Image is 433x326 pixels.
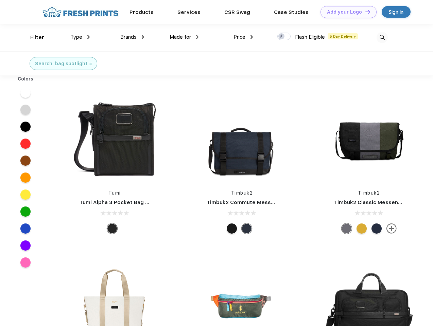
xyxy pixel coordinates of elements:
div: Colors [13,75,39,83]
img: fo%20logo%202.webp [40,6,120,18]
a: Tumi Alpha 3 Pocket Bag Small [80,199,159,205]
span: Flash Eligible [295,34,325,40]
img: dropdown.png [87,35,90,39]
span: Made for [170,34,191,40]
div: Eco Amber [357,223,367,234]
div: Eco Nautical [371,223,382,234]
div: Sign in [389,8,403,16]
a: Timbuk2 Commute Messenger Bag [207,199,298,205]
img: desktop_search.svg [377,32,388,43]
img: func=resize&h=266 [196,92,287,183]
div: Eco Black [227,223,237,234]
img: func=resize&h=266 [324,92,414,183]
span: Type [70,34,82,40]
img: DT [365,10,370,14]
img: dropdown.png [250,35,253,39]
span: Brands [120,34,137,40]
div: Search: bag spotlight [35,60,87,67]
a: Products [129,9,154,15]
a: Sign in [382,6,411,18]
div: Filter [30,34,44,41]
img: dropdown.png [196,35,198,39]
div: Black [107,223,117,234]
a: Timbuk2 [358,190,380,196]
span: Price [233,34,245,40]
div: Eco Nautical [242,223,252,234]
div: Add your Logo [327,9,362,15]
div: Eco Army Pop [342,223,352,234]
img: dropdown.png [142,35,144,39]
img: filter_cancel.svg [89,63,92,65]
a: Tumi [108,190,121,196]
span: 5 Day Delivery [328,33,358,39]
img: func=resize&h=266 [69,92,160,183]
a: Timbuk2 [231,190,253,196]
img: more.svg [386,223,397,234]
a: Timbuk2 Classic Messenger Bag [334,199,418,205]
